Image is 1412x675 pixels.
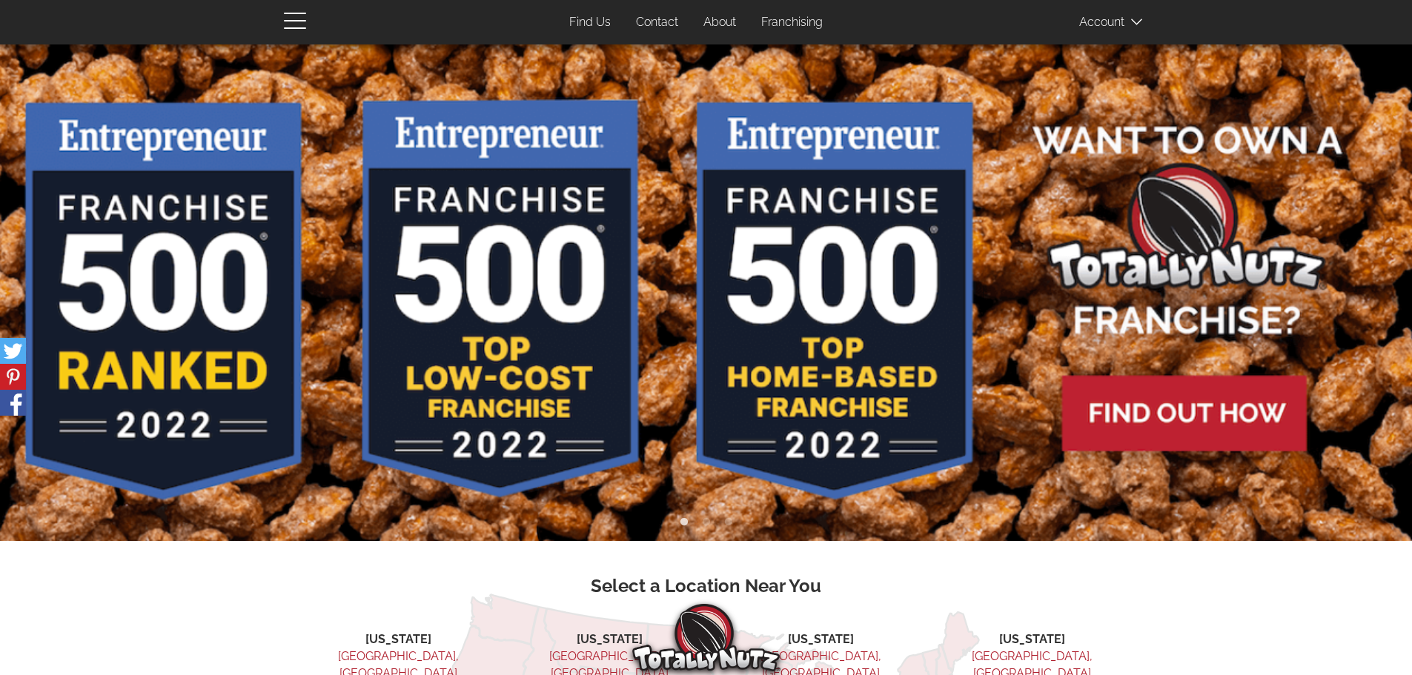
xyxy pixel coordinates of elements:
a: Franchising [750,8,834,37]
li: [US_STATE] [524,631,695,648]
button: 1 of 3 [677,515,692,530]
button: 2 of 3 [699,515,714,530]
li: [US_STATE] [313,631,484,648]
li: [US_STATE] [735,631,906,648]
li: [US_STATE] [947,631,1118,648]
a: Contact [625,8,689,37]
button: 3 of 3 [721,515,736,530]
a: About [692,8,747,37]
h3: Select a Location Near You [295,576,1118,596]
a: Find Us [558,8,622,37]
img: Totally Nutz Logo [632,604,780,671]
